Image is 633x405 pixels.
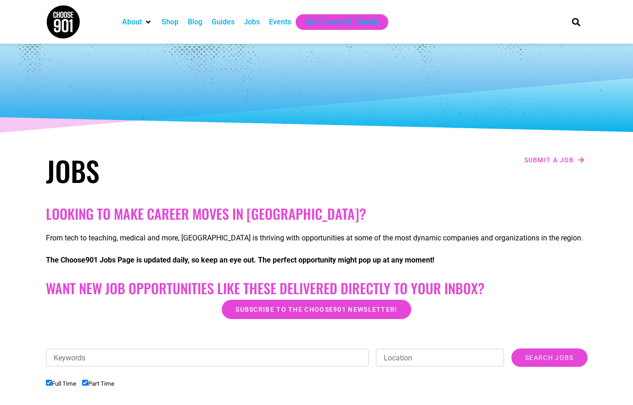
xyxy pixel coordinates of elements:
input: Location [376,349,504,366]
input: Search Jobs [511,348,587,367]
a: Submit a job [521,154,588,166]
h2: Looking to make career moves in [GEOGRAPHIC_DATA]? [46,205,588,222]
input: Keywords [46,349,369,366]
label: Part Time [82,380,114,387]
input: Part Time [82,380,88,386]
a: Events [269,17,291,28]
a: Guides [212,17,235,28]
h2: Want New Job Opportunities like these Delivered Directly to your Inbox? [46,280,588,297]
label: Full Time [46,380,76,387]
span: Submit a job [524,157,574,163]
div: Search [568,14,583,29]
div: About [118,14,157,30]
input: Full Time [46,380,52,386]
a: Blog [188,17,202,28]
a: Jobs [244,17,260,28]
strong: The Choose901 Jobs Page is updated daily, so keep an eye out. The perfect opportunity might pop u... [46,256,434,264]
span: Subscribe to the Choose901 newsletter! [235,306,397,313]
a: Subscribe to the Choose901 newsletter! [222,300,411,319]
nav: Main nav [118,14,556,30]
a: Shop [162,17,179,28]
p: From tech to teaching, medical and more, [GEOGRAPHIC_DATA] is thriving with opportunities at some... [46,233,588,244]
h1: Jobs [46,154,312,187]
a: Get Choose901 Emails [305,17,379,28]
a: About [122,17,142,28]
